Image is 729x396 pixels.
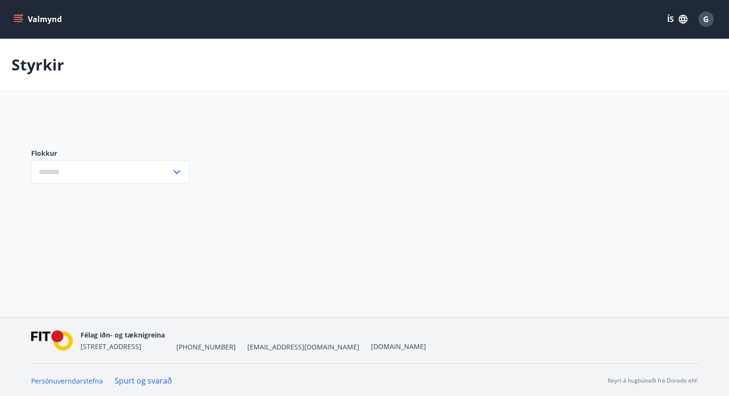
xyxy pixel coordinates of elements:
button: ÍS [662,11,693,28]
span: [PHONE_NUMBER] [176,342,236,352]
button: G [694,8,717,31]
label: Flokkur [31,149,189,158]
span: [EMAIL_ADDRESS][DOMAIN_NAME] [247,342,359,352]
span: Félag iðn- og tæknigreina [81,330,165,339]
a: Spurt og svarað [115,375,172,386]
a: [DOMAIN_NAME] [371,342,426,351]
span: [STREET_ADDRESS] [81,342,141,351]
a: Persónuverndarstefna [31,376,103,385]
span: G [703,14,709,24]
img: FPQVkF9lTnNbbaRSFyT17YYeljoOGk5m51IhT0bO.png [31,330,73,351]
p: Keyrt á hugbúnaði frá Dorado ehf. [608,376,698,385]
p: Styrkir [12,54,64,75]
button: menu [12,11,66,28]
